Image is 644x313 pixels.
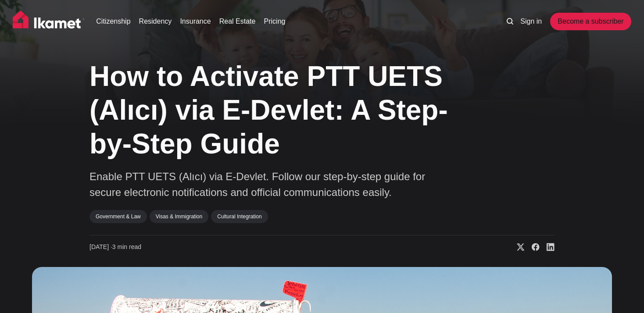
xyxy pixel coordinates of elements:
a: Share on Linkedin [540,243,555,252]
time: 3 min read [89,243,141,252]
a: Residency [139,16,172,27]
a: Insurance [180,16,211,27]
span: [DATE] ∙ [89,243,112,250]
img: Ikamet home [13,11,85,32]
a: Become a subscriber [550,13,631,30]
a: Share on X [510,243,525,252]
a: Government & Law [89,210,147,223]
a: Visas & Immigration [150,210,208,223]
a: Citizenship [96,16,130,27]
p: Enable PTT UETS (Alıcı) via E-Devlet. Follow our step-by-step guide for secure electronic notific... [89,169,432,200]
a: Share on Facebook [525,243,540,252]
a: Pricing [264,16,286,27]
a: Real Estate [219,16,256,27]
h1: How to Activate PTT UETS (Alıcı) via E-Devlet: A Step-by-Step Guide [89,60,458,160]
a: Sign in [520,16,542,27]
a: Cultural Integration [211,210,268,223]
